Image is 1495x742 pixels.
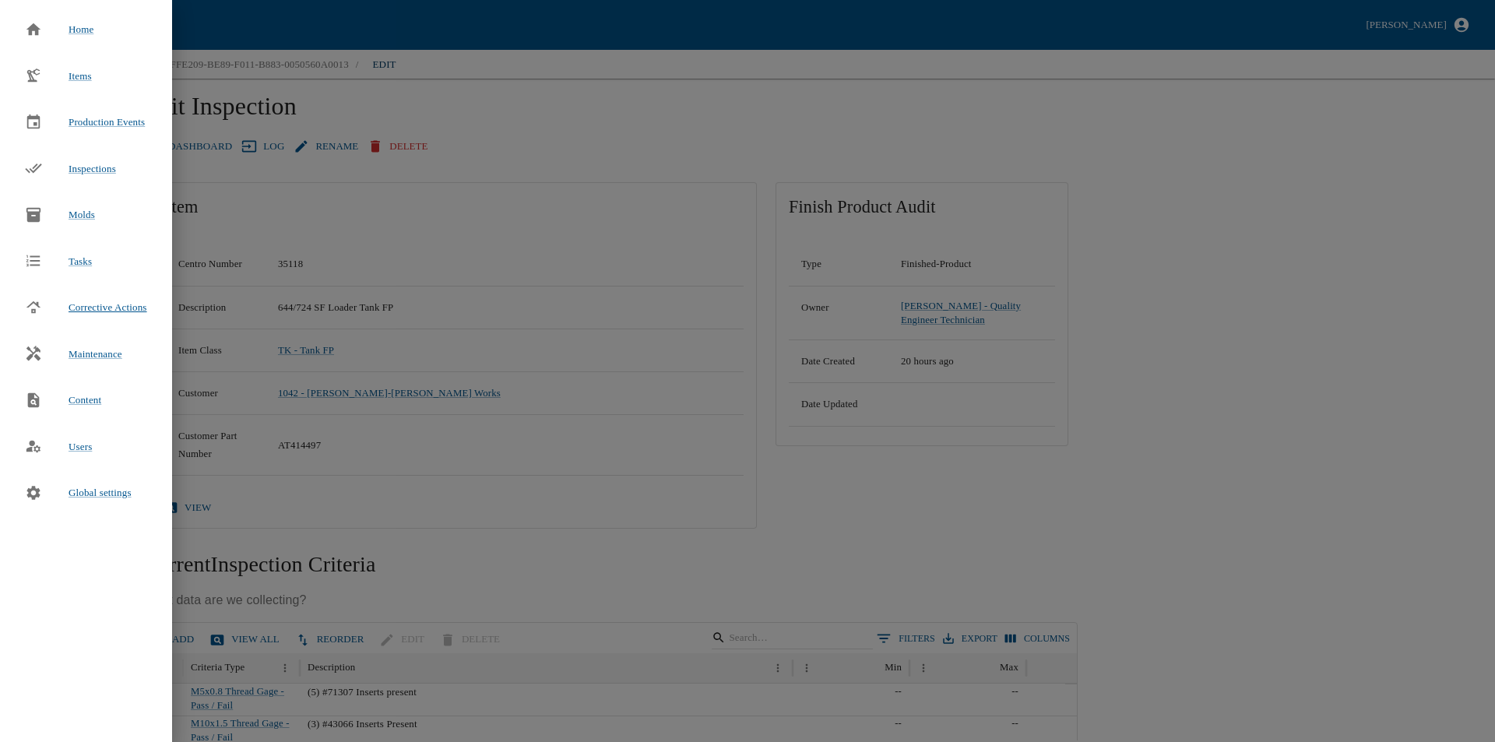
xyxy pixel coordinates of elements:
[12,430,104,464] a: Users
[12,337,135,371] a: Maintenance
[12,244,104,279] a: Tasks
[69,254,92,269] span: Tasks
[69,116,145,128] span: Production Events
[12,198,107,232] a: Molds
[12,152,128,186] a: Inspections
[12,476,144,510] a: Global settings
[12,12,106,47] a: Home
[69,163,116,174] span: Inspections
[69,301,147,313] span: Corrective Actions
[69,485,132,501] span: Global settings
[12,383,114,417] a: Content
[69,22,93,37] span: Home
[69,346,122,362] span: Maintenance
[69,441,92,452] span: Users
[12,105,157,139] a: Production Events
[69,392,101,408] span: Content
[12,59,104,93] a: Items
[12,290,160,325] a: Corrective Actions
[69,70,92,82] span: Items
[69,209,95,220] span: Molds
